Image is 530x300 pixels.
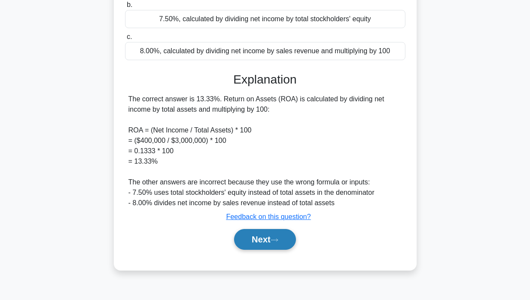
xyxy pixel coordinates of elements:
div: 8.00%, calculated by dividing net income by sales revenue and multiplying by 100 [125,42,405,60]
h3: Explanation [130,72,400,87]
button: Next [234,229,296,250]
span: b. [127,1,132,8]
div: The correct answer is 13.33%. Return on Assets (ROA) is calculated by dividing net income by tota... [128,94,402,208]
span: c. [127,33,132,40]
div: 7.50%, calculated by dividing net income by total stockholders' equity [125,10,405,28]
a: Feedback on this question? [226,213,311,220]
